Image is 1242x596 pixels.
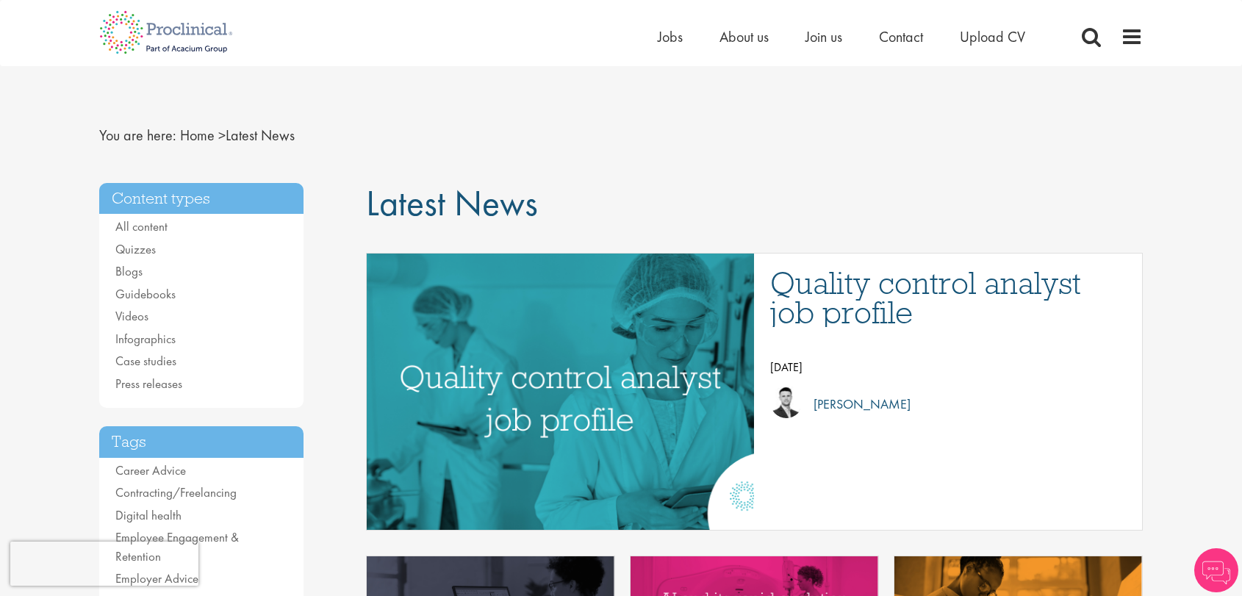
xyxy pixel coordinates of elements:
[115,308,148,324] a: Videos
[115,286,176,302] a: Guidebooks
[180,126,215,145] a: breadcrumb link to Home
[295,254,827,530] img: quality control analyst job profile
[1194,548,1238,592] img: Chatbot
[115,507,182,523] a: Digital health
[960,27,1025,46] a: Upload CV
[719,27,769,46] a: About us
[180,126,295,145] span: Latest News
[218,126,226,145] span: >
[367,254,755,530] a: Link to a post
[115,529,239,564] a: Employee Engagement & Retention
[115,376,182,392] a: Press releases
[115,353,176,369] a: Case studies
[770,386,803,418] img: Joshua Godden
[115,263,143,279] a: Blogs
[115,484,237,500] a: Contracting/Freelancing
[10,542,198,586] iframe: reCAPTCHA
[115,331,176,347] a: Infographics
[366,179,538,226] span: Latest News
[658,27,683,46] a: Jobs
[99,426,304,458] h3: Tags
[99,183,304,215] h3: Content types
[805,27,842,46] a: Join us
[770,268,1127,327] a: Quality control analyst job profile
[115,462,186,478] a: Career Advice
[879,27,923,46] a: Contact
[115,218,168,234] a: All content
[99,126,176,145] span: You are here:
[803,393,911,415] p: [PERSON_NAME]
[770,386,1127,423] a: Joshua Godden [PERSON_NAME]
[770,356,1127,378] p: [DATE]
[115,241,156,257] a: Quizzes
